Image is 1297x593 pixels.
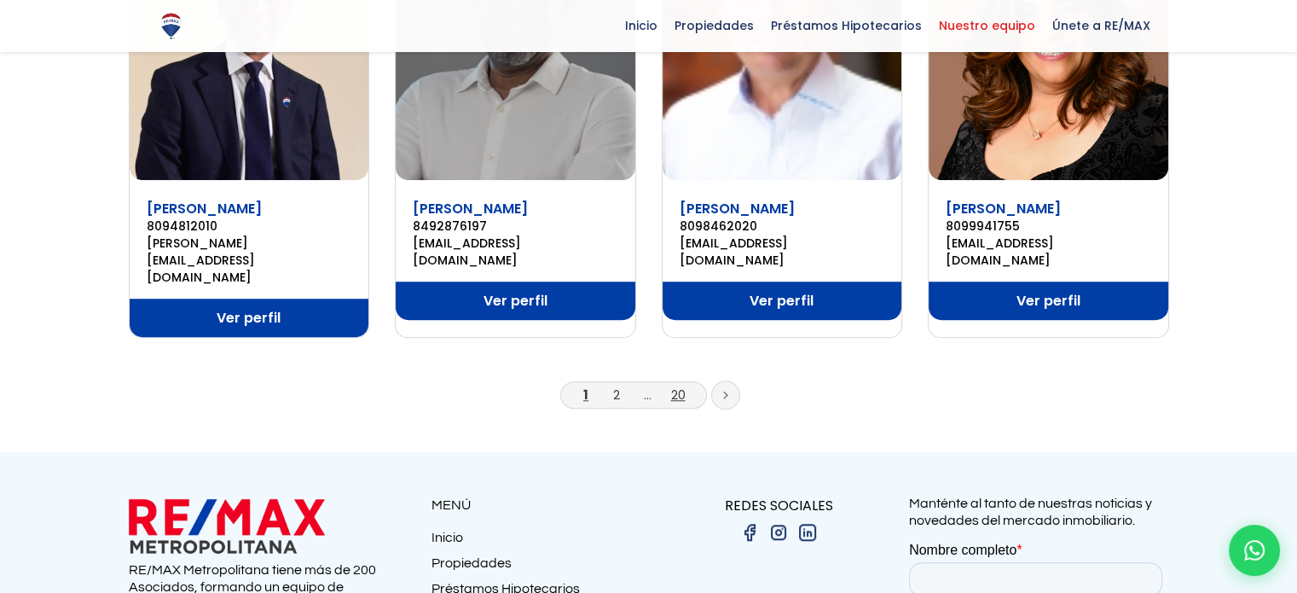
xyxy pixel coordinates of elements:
p: Manténte al tanto de nuestras noticias y novedades del mercado inmobiliario. [909,495,1169,529]
a: Ver perfil [130,299,369,337]
a: 20 [671,386,686,404]
a: [PERSON_NAME] [413,199,528,218]
a: 8099941755 [946,218,1151,235]
a: [EMAIL_ADDRESS][DOMAIN_NAME] [946,235,1151,269]
span: Únete a RE/MAX [1044,13,1159,38]
img: instagram.png [768,522,789,543]
span: Préstamos Hipotecarios [762,13,930,38]
a: [PERSON_NAME] [147,199,262,218]
p: REDES SOCIALES [649,495,909,516]
a: [EMAIL_ADDRESS][DOMAIN_NAME] [680,235,885,269]
a: [PERSON_NAME] [946,199,1061,218]
a: 2 [613,386,620,404]
a: 8098462020 [680,218,885,235]
img: facebook.png [739,522,760,543]
a: [EMAIL_ADDRESS][DOMAIN_NAME] [413,235,618,269]
a: Ver perfil [396,282,635,320]
a: ... [644,386,651,404]
img: remax metropolitana logo [129,495,325,557]
a: Inicio [431,529,649,555]
a: [PERSON_NAME][EMAIL_ADDRESS][DOMAIN_NAME] [147,235,352,286]
span: Nuestro equipo [930,13,1044,38]
a: Ver perfil [929,282,1168,320]
a: 1 [583,386,588,404]
a: [PERSON_NAME] [680,199,795,218]
p: MENÚ [431,495,649,516]
a: Ver perfil [663,282,902,320]
span: Propiedades [666,13,762,38]
a: 8492876197 [413,218,618,235]
a: 8094812010 [147,218,352,235]
a: Propiedades [431,555,649,580]
span: Inicio [617,13,666,38]
img: Logo de REMAX [156,11,186,41]
img: linkedin.png [797,522,818,543]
